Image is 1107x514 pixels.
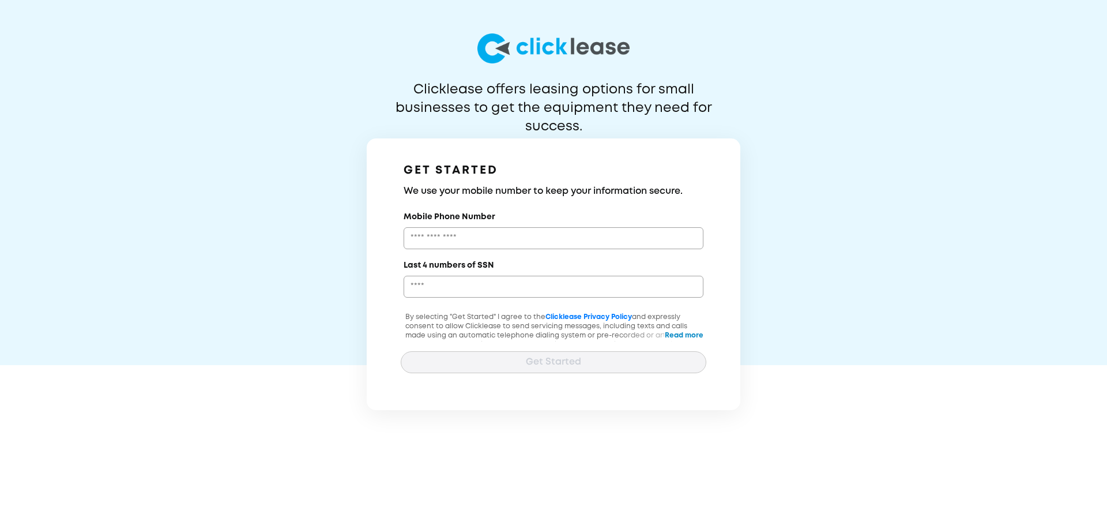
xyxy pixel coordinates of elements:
label: Last 4 numbers of SSN [404,260,494,271]
h3: We use your mobile number to keep your information secure. [404,185,703,198]
p: By selecting "Get Started" I agree to the and expressly consent to allow Clicklease to send servi... [401,313,706,368]
button: Get Started [401,351,706,373]
img: logo-larg [477,33,630,63]
a: Clicklease Privacy Policy [545,314,632,320]
h1: GET STARTED [404,162,703,180]
p: Clicklease offers leasing options for small businesses to get the equipment they need for success. [367,81,740,118]
label: Mobile Phone Number [404,211,495,223]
